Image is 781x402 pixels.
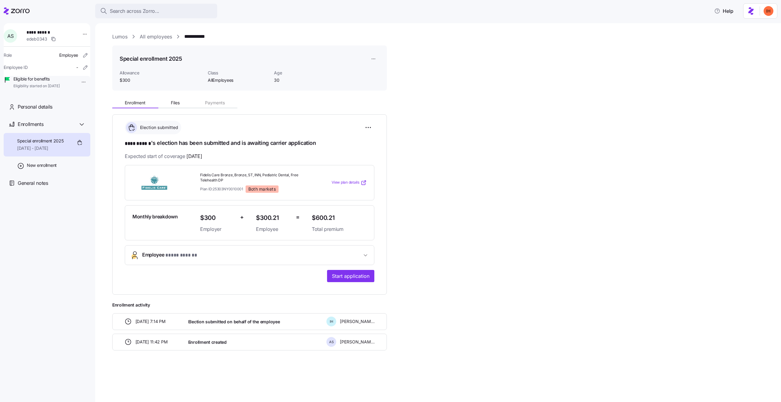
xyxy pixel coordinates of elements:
[200,225,235,233] span: Employer
[27,162,57,168] span: New enrollment
[188,339,227,345] span: Enrollment created
[132,176,176,190] img: Fidelis Care
[140,33,172,41] a: All employees
[332,180,359,185] span: View plan details
[256,225,291,233] span: Employee
[709,5,738,17] button: Help
[240,213,244,222] span: +
[188,319,280,325] span: Election submitted on behalf of the employee
[171,101,180,105] span: Files
[125,139,374,148] h1: 's election has been submitted and is awaiting carrier application
[95,4,217,18] button: Search across Zorro...
[125,153,202,160] span: Expected start of coverage
[17,145,64,151] span: [DATE] - [DATE]
[330,320,333,323] span: I H
[186,153,202,160] span: [DATE]
[110,7,159,15] span: Search across Zorro...
[200,173,307,183] span: Fidelis Care Bronze, Bronze, ST, INN, Pediatric Dental, Free Telehealth DP
[312,213,367,223] span: $600.21
[59,52,78,58] span: Employee
[135,318,166,325] span: [DATE] 7:14 PM
[18,103,52,111] span: Personal details
[13,84,60,89] span: Eligibility started on [DATE]
[120,55,182,63] h1: Special enrollment 2025
[274,77,335,83] span: 30
[256,213,291,223] span: $300.21
[208,70,269,76] span: Class
[132,213,178,221] span: Monthly breakdown
[18,120,43,128] span: Enrollments
[332,180,367,186] a: View plan details
[329,340,334,344] span: A S
[274,70,335,76] span: Age
[76,64,78,70] span: -
[332,272,369,280] span: Start application
[4,64,28,70] span: Employee ID
[142,251,197,259] span: Employee
[120,70,203,76] span: Allowance
[125,101,146,105] span: Enrollment
[135,339,168,345] span: [DATE] 11:42 PM
[312,225,367,233] span: Total premium
[18,179,48,187] span: General notes
[200,186,243,192] span: Plan ID: 25303NY0010001
[138,124,178,131] span: Election submitted
[340,318,375,325] span: [PERSON_NAME]
[112,302,387,308] span: Enrollment activity
[200,213,235,223] span: $300
[248,186,276,192] span: Both markets
[13,76,60,82] span: Eligible for benefits
[4,52,12,58] span: Role
[327,270,374,282] button: Start application
[296,213,300,222] span: =
[112,33,128,41] a: Lumos
[764,6,773,16] img: f3711480c2c985a33e19d88a07d4c111
[205,101,225,105] span: Payments
[120,77,203,83] span: $300
[27,36,47,42] span: edeb0343
[17,138,64,144] span: Special enrollment 2025
[340,339,375,345] span: [PERSON_NAME]
[714,7,733,15] span: Help
[208,77,269,83] span: AllEmployees
[7,34,13,38] span: A S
